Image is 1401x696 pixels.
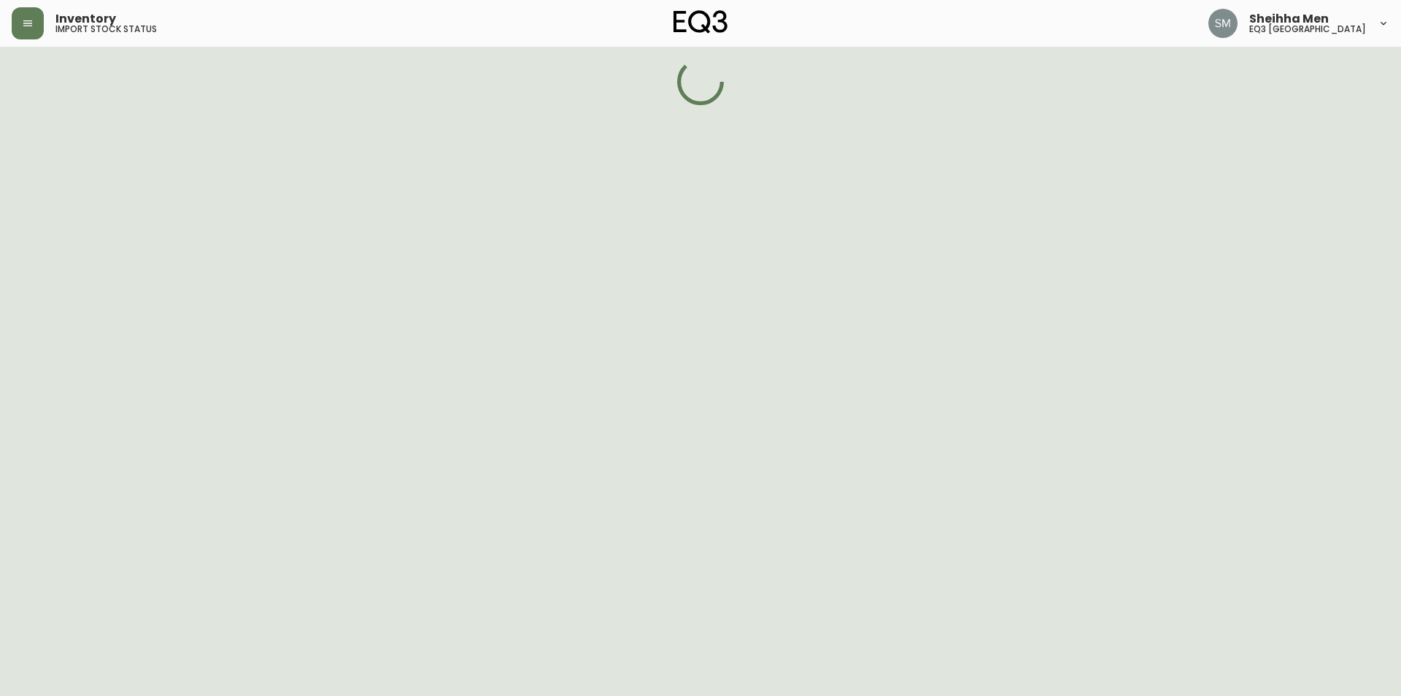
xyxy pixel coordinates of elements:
h5: eq3 [GEOGRAPHIC_DATA] [1249,25,1366,34]
img: cfa6f7b0e1fd34ea0d7b164297c1067f [1208,9,1238,38]
h5: import stock status [55,25,157,34]
img: logo [674,10,727,34]
span: Sheihha Men [1249,13,1329,25]
span: Inventory [55,13,116,25]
